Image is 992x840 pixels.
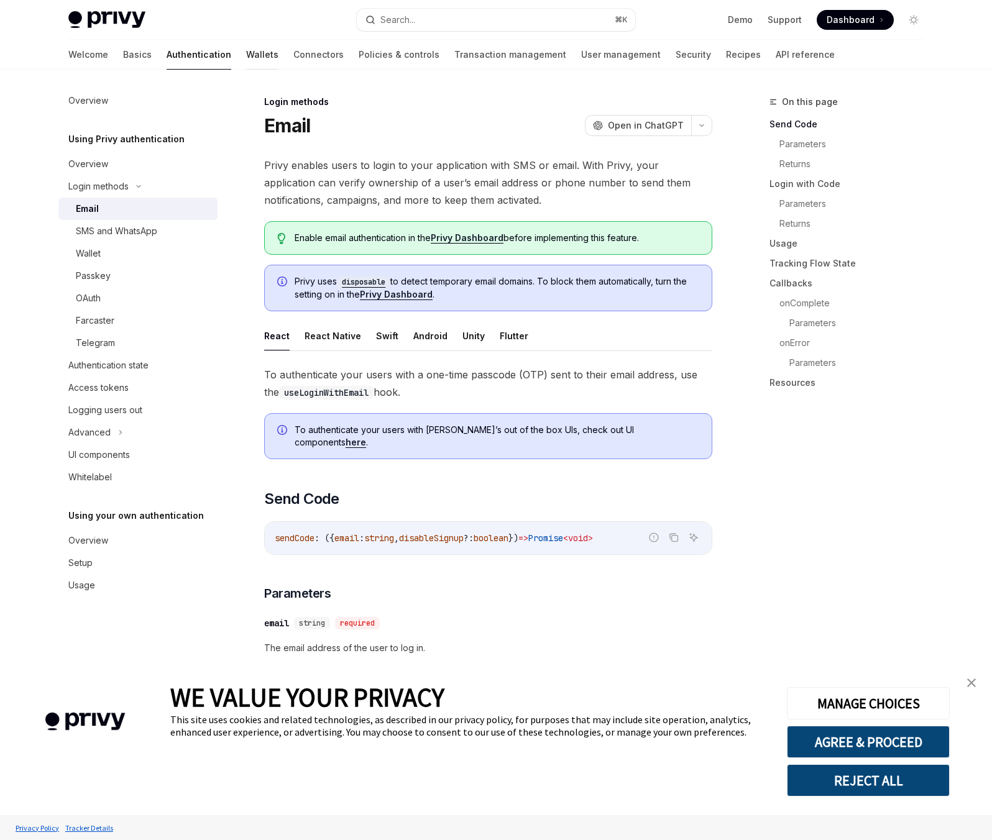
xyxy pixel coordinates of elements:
[359,532,364,544] span: :
[275,532,315,544] span: sendCode
[769,154,934,174] a: Returns
[68,470,112,485] div: Whitelabel
[277,276,290,289] svg: Info
[726,40,761,70] a: Recipes
[676,40,711,70] a: Security
[500,321,528,350] button: Flutter
[58,444,218,466] a: UI components
[787,687,950,719] button: MANAGE CHOICES
[413,321,448,350] button: Android
[68,578,95,593] div: Usage
[58,399,218,421] a: Logging users out
[76,246,101,261] div: Wallet
[769,214,934,234] a: Returns
[768,14,802,26] a: Support
[68,425,111,440] div: Advanced
[518,532,528,544] span: =>
[58,198,218,220] a: Email
[305,321,361,350] button: React Native
[68,380,129,395] div: Access tokens
[277,425,290,437] svg: Info
[293,40,344,70] a: Connectors
[58,89,218,112] a: Overview
[58,529,218,552] a: Overview
[464,532,474,544] span: ?:
[167,40,231,70] a: Authentication
[170,713,768,738] div: This site uses cookies and related technologies, as described in our privacy policy, for purposes...
[769,313,934,333] a: Parameters
[904,10,924,30] button: Toggle dark mode
[769,194,934,214] a: Parameters
[279,386,374,399] code: useLoginWithEmail
[585,115,691,136] button: Open in ChatGPT
[68,403,142,418] div: Logging users out
[264,114,310,137] h1: Email
[568,532,588,544] span: void
[76,336,115,350] div: Telegram
[399,532,464,544] span: disableSignup
[967,678,976,687] img: close banner
[264,641,712,655] span: The email address of the user to log in.
[462,321,485,350] button: Unity
[264,321,290,350] button: React
[58,153,218,175] a: Overview
[782,94,838,109] span: On this page
[686,529,702,546] button: Ask AI
[827,14,875,26] span: Dashboard
[769,373,934,393] a: Resources
[299,618,325,628] span: string
[58,552,218,574] a: Setup
[58,377,218,399] a: Access tokens
[787,764,950,797] button: REJECT ALL
[295,275,699,301] span: Privy uses to detect temporary email domains. To block them automatically, turn the setting on in...
[264,366,712,401] span: To authenticate your users with a one-time passcode (OTP) sent to their email address, use the hook.
[12,817,62,839] a: Privacy Policy
[68,447,130,462] div: UI components
[123,40,152,70] a: Basics
[615,15,628,25] span: ⌘ K
[315,532,334,544] span: : ({
[264,96,712,108] div: Login methods
[959,670,984,695] a: close banner
[769,174,934,194] a: Login with Code
[68,132,185,147] h5: Using Privy authentication
[58,332,218,354] a: Telegram
[431,232,503,244] a: Privy Dashboard
[646,529,662,546] button: Report incorrect code
[76,201,99,216] div: Email
[769,253,934,273] a: Tracking Flow State
[357,9,635,31] button: Search...⌘K
[76,313,114,328] div: Farcaster
[58,574,218,596] a: Usage
[277,233,286,244] svg: Tip
[608,119,684,132] span: Open in ChatGPT
[454,40,566,70] a: Transaction management
[360,289,433,300] a: Privy Dashboard
[588,532,593,544] span: >
[346,437,366,448] a: here
[62,817,116,839] a: Tracker Details
[68,508,204,523] h5: Using your own authentication
[264,489,339,509] span: Send Code
[58,466,218,488] a: Whitelabel
[295,232,699,244] span: Enable email authentication in the before implementing this feature.
[68,157,108,171] div: Overview
[19,695,152,749] img: company logo
[563,532,568,544] span: <
[58,220,218,242] a: SMS and WhatsApp
[68,358,149,373] div: Authentication state
[68,11,145,29] img: light logo
[76,291,101,306] div: OAuth
[769,114,934,134] a: Send Code
[359,40,439,70] a: Policies & controls
[58,287,218,309] a: OAuth
[264,157,712,209] span: Privy enables users to login to your application with SMS or email. With Privy, your application ...
[264,585,331,602] span: Parameters
[769,134,934,154] a: Parameters
[776,40,835,70] a: API reference
[334,532,359,544] span: email
[394,532,399,544] span: ,
[335,617,380,629] div: required
[666,529,682,546] button: Copy the contents from the code block
[769,293,934,313] a: onComplete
